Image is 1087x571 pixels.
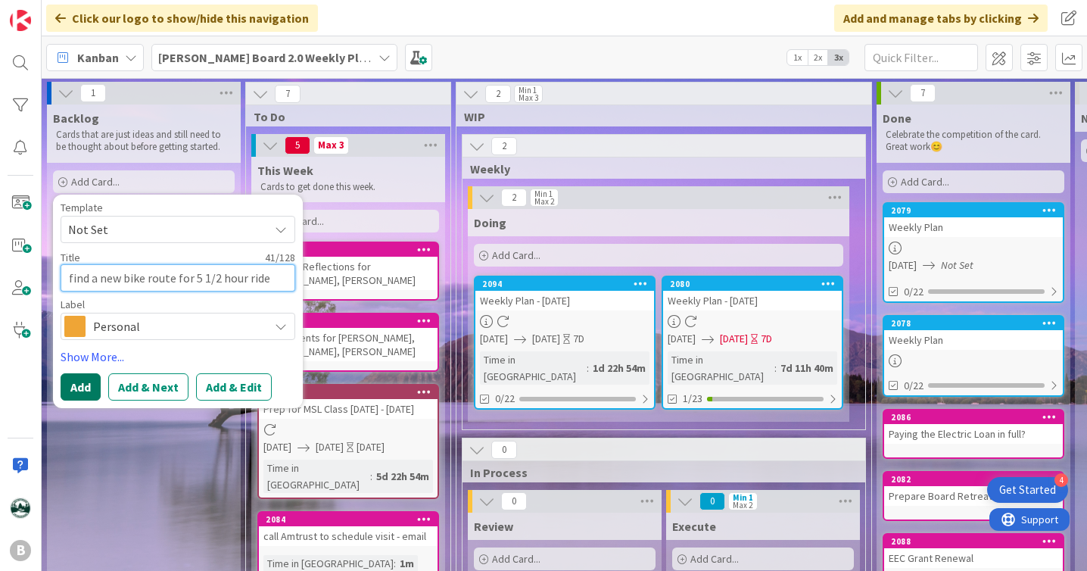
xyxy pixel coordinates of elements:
span: Add Card... [492,552,540,566]
div: Max 2 [733,501,752,509]
div: Time in [GEOGRAPHIC_DATA] [668,351,774,385]
a: 2086Paying the Electric Loan in full? [883,409,1064,459]
textarea: find a new bike route for 5 1/2 hour ride [61,264,295,292]
span: Template [61,202,103,213]
a: Show More... [61,348,295,366]
div: 2094 [482,279,654,289]
span: [DATE] [720,331,748,347]
div: 2080Weekly Plan - [DATE] [663,277,842,310]
div: 41 / 128 [85,251,295,264]
span: 0 [699,492,725,510]
input: Quick Filter... [864,44,978,71]
span: Support [32,2,69,20]
i: Not Set [941,258,973,272]
span: [DATE] [480,331,508,347]
div: 2088EEC Grant Renewal [884,535,1063,568]
span: Execute [672,519,716,534]
div: 4 [1054,473,1068,487]
div: Open Get Started checklist, remaining modules: 4 [987,477,1068,503]
div: 2080 [663,277,842,291]
span: 2 [491,137,517,155]
a: 2091Prep for MSL Class [DATE] - [DATE][DATE][DATE][DATE]Time in [GEOGRAPHIC_DATA]:5d 22h 54m [257,384,439,499]
p: Cards that are just ideas and still need to be thought about before getting started. [56,129,232,154]
img: Visit kanbanzone.com [10,10,31,31]
div: Click our logo to show/hide this navigation [46,5,318,32]
a: 2078Weekly Plan0/22 [883,315,1064,397]
div: 2088 [891,536,1063,547]
span: 1x [787,50,808,65]
div: 2096 [266,245,438,255]
span: [DATE] [889,257,917,273]
div: 2079Weekly Plan [884,204,1063,237]
div: 1d 22h 54m [589,360,649,376]
div: 7D [761,331,772,347]
p: Celebrate the competition of the card. Great work [886,129,1061,154]
div: Min 1 [534,190,553,198]
span: 0 [501,492,527,510]
span: Add Card... [71,175,120,189]
div: 2082 [884,473,1063,486]
span: Backlog [53,111,99,126]
span: Done [883,111,911,126]
button: Add [61,373,101,401]
div: Prepare Reflections for [PERSON_NAME], [PERSON_NAME] [259,257,438,290]
div: 7d 11h 40m [777,360,837,376]
div: Max 2 [534,198,554,205]
div: 2094Weekly Plan - [DATE] [475,277,654,310]
div: 2082 [891,474,1063,485]
div: 2078Weekly Plan [884,317,1063,350]
div: 2091 [259,385,438,399]
div: 2095 [266,316,438,326]
div: 2078 [884,317,1063,330]
div: [DATE] [357,439,385,455]
span: In Process [470,465,846,480]
span: Kanban [77,48,119,67]
span: : [774,360,777,376]
div: 2086 [884,410,1063,424]
span: 0 [491,441,517,459]
div: 2079 [891,205,1063,216]
img: TC [10,498,31,519]
a: 2080Weekly Plan - [DATE][DATE][DATE]7DTime in [GEOGRAPHIC_DATA]:7d 11h 40m1/23 [662,276,843,410]
span: Doing [474,215,506,230]
button: Add & Next [108,373,188,401]
span: Personal [93,316,261,337]
span: [DATE] [263,439,291,455]
div: 2084call Amtrust to schedule visit - email [259,513,438,546]
div: 7D [573,331,584,347]
div: 2091Prep for MSL Class [DATE] - [DATE] [259,385,438,419]
span: 2 [485,85,511,103]
span: Not Set [68,220,257,239]
div: Weekly Plan [884,330,1063,350]
div: 2086Paying the Electric Loan in full? [884,410,1063,444]
div: 2094 [475,277,654,291]
div: 2096Prepare Reflections for [PERSON_NAME], [PERSON_NAME] [259,243,438,290]
span: Add Card... [901,175,949,189]
a: 2096Prepare Reflections for [PERSON_NAME], [PERSON_NAME] [257,242,439,301]
span: 2 [501,189,527,207]
span: : [587,360,589,376]
span: 1/23 [683,391,702,407]
b: [PERSON_NAME] Board 2.0 Weekly Planning [158,50,397,65]
span: To Do [254,109,431,124]
span: [DATE] [532,331,560,347]
span: [DATE] [668,331,696,347]
span: This Week [257,163,313,178]
div: 2095 [259,314,438,328]
div: Weekly Plan - [DATE] [663,291,842,310]
span: Add Card... [690,552,739,566]
div: Max 3 [519,94,538,101]
div: 2088 [884,535,1063,548]
p: Cards to get done this week. [260,181,436,193]
div: 5d 22h 54m [372,468,433,485]
div: Weekly Plan [884,217,1063,237]
div: 2096 [259,243,438,257]
div: Min 1 [733,494,753,501]
div: Prepare Board Retreat Packets [884,486,1063,506]
div: 2084 [259,513,438,526]
div: Agreements for [PERSON_NAME], [PERSON_NAME], [PERSON_NAME] [259,328,438,361]
div: 2078 [891,318,1063,329]
div: 2091 [266,387,438,398]
span: Review [474,519,513,534]
div: Paying the Electric Loan in full? [884,424,1063,444]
